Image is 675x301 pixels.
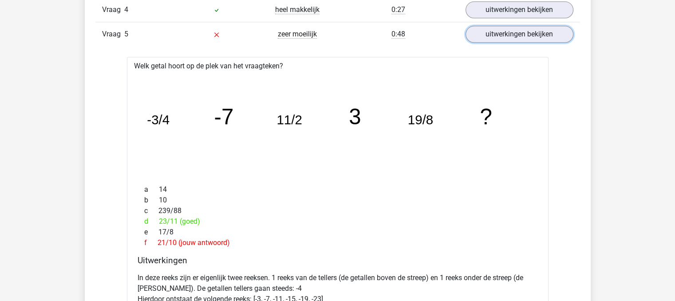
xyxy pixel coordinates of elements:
[144,227,158,238] span: e
[138,227,538,238] div: 17/8
[144,238,158,248] span: f
[276,112,302,127] tspan: 11/2
[147,112,170,127] tspan: -3/4
[102,4,124,15] span: Vraag
[138,255,538,265] h4: Uitwerkingen
[144,184,159,195] span: a
[144,206,158,216] span: c
[138,206,538,216] div: 239/88
[466,26,573,43] a: uitwerkingen bekijken
[144,195,159,206] span: b
[349,104,361,129] tspan: 3
[278,30,317,39] span: zeer moeilijk
[214,104,233,129] tspan: -7
[124,5,128,14] span: 4
[275,5,320,14] span: heel makkelijk
[391,5,405,14] span: 0:27
[407,112,433,127] tspan: 19/8
[466,1,573,18] a: uitwerkingen bekijken
[480,104,492,129] tspan: ?
[138,184,538,195] div: 14
[144,216,159,227] span: d
[138,195,538,206] div: 10
[138,238,538,248] div: 21/10 (jouw antwoord)
[138,216,538,227] div: 23/11 (goed)
[102,29,124,40] span: Vraag
[124,30,128,38] span: 5
[391,30,405,39] span: 0:48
